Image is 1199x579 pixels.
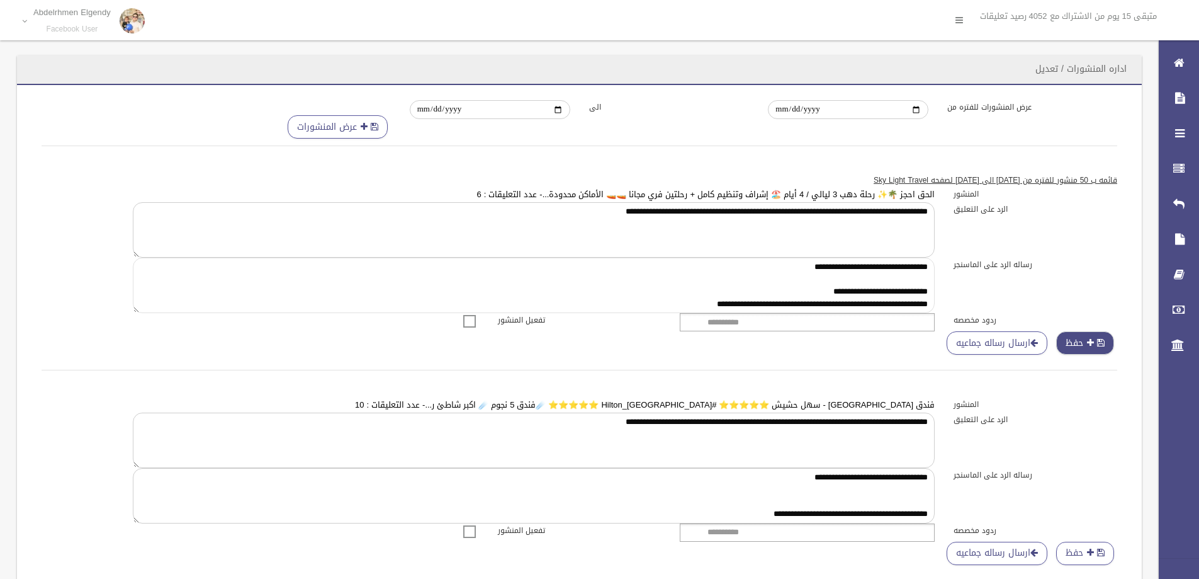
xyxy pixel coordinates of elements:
label: الرد على التعليق [944,202,1127,216]
a: فندق [GEOGRAPHIC_DATA] - سهل حشيش ⭐⭐⭐⭐⭐ #Hilton_[GEOGRAPHIC_DATA] ⭐⭐⭐⭐⭐ ☄️فندق 5 نجوم ☄️ اكبر شاط... [355,397,935,413]
small: Facebook User [33,25,111,34]
a: ارسال رساله جماعيه [947,542,1047,565]
label: رساله الرد على الماسنجر [944,468,1127,482]
button: حفظ [1056,331,1114,355]
label: الرد على التعليق [944,413,1127,427]
label: رساله الرد على الماسنجر [944,258,1127,272]
label: المنشور [944,187,1127,201]
label: تفعيل المنشور [488,313,671,327]
a: ارسال رساله جماعيه [947,331,1047,355]
header: اداره المنشورات / تعديل [1020,57,1142,81]
label: عرض المنشورات للفتره من [938,100,1117,114]
label: ردود مخصصه [944,524,1127,537]
a: الحق احجز 🌴✨ رحلة دهب 3 ليالي / 4 أيام 🏖️ إشراف وتنظيم كامل + رحلتين فري مجانا 🚤🚤 الأماكن محدودة.... [476,186,935,202]
label: ردود مخصصه [944,313,1127,327]
label: الى [580,100,759,114]
u: قائمه ب 50 منشور للفتره من [DATE] الى [DATE] لصفحه Sky Light Travel [874,173,1117,187]
p: Abdelrhmen Elgendy [33,8,111,17]
button: حفظ [1056,542,1114,565]
button: عرض المنشورات [288,115,388,139]
label: تفعيل المنشور [488,524,671,537]
label: المنشور [944,398,1127,411]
